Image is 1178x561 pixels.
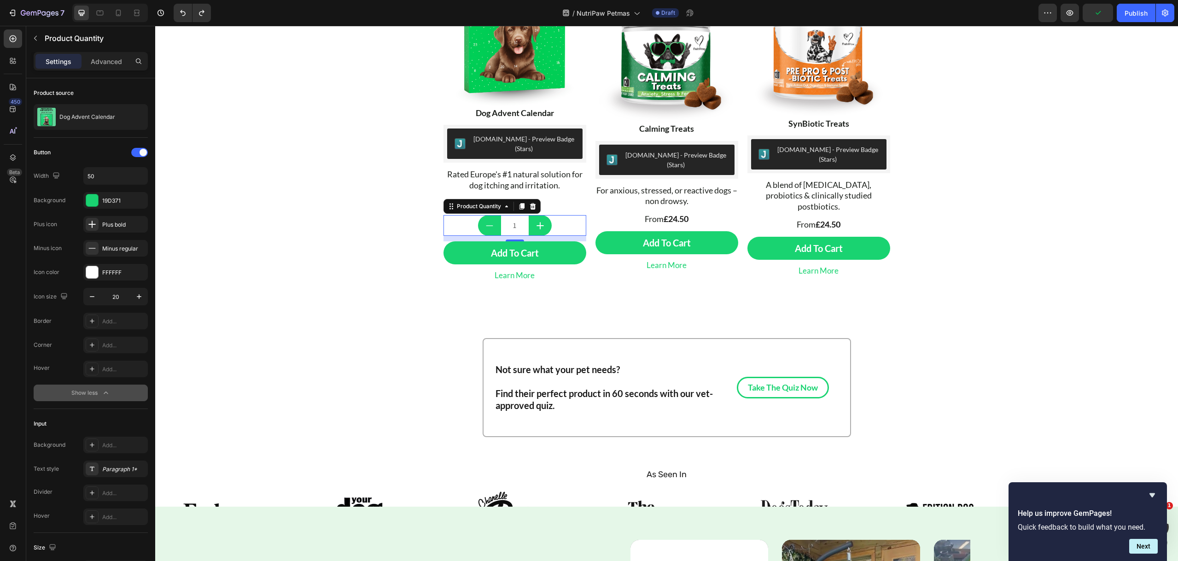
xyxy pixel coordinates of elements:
p: 7 [60,7,64,18]
a: Take The Quiz Now [582,351,674,373]
strong: £24.50 [508,188,533,198]
div: Add... [102,513,146,521]
strong: SynBiotic Treats [633,93,694,103]
img: Judgeme.png [299,112,310,123]
button: 7 [4,4,69,22]
div: Button [34,148,51,157]
button: Next question [1129,539,1158,554]
span: From [641,193,660,204]
button: Add To Cart [288,216,431,239]
div: Background [34,196,65,205]
div: Hover [34,512,50,520]
strong: £24.50 [660,193,685,204]
div: Add... [102,365,146,374]
div: Divider [34,488,52,496]
span: Learn More [339,244,379,255]
div: Add... [102,317,146,326]
div: [DOMAIN_NAME] - Preview Badge (Stars) [470,124,572,144]
div: Add To Cart [336,221,384,233]
strong: Find their perfect product in 60 seconds with our vet-approved quiz. [340,362,558,385]
div: Product source [34,89,74,97]
button: <span style="color:#19D371;font-size:17px;">Learn More</span> [592,240,735,250]
div: Input [34,420,47,428]
button: Judge.me - Preview Badge (Stars) [292,103,427,133]
div: Add... [102,489,146,497]
button: Add To Cart [440,205,583,228]
div: Border [34,317,52,325]
div: Corner [34,341,52,349]
div: Product Quantity [300,176,348,185]
div: Add... [102,441,146,450]
div: Beta [7,169,22,176]
span: Learn More [491,234,531,245]
span: From [338,172,356,182]
img: gempages_574527014732563685-4a9407e2-9efa-4948-9c03-6a35fdfa3d48.webp [460,468,529,503]
div: Width [34,170,62,182]
button: Show less [34,385,148,401]
div: Help us improve GemPages! [1018,490,1158,554]
div: Add... [102,341,146,350]
button: <span style="color:#19D371;font-size:17px;">Learn More</span> [288,244,431,255]
button: <span style="color:#19D371;font-size:17px;">Learn More</span> [440,234,583,245]
div: Plus icon [34,220,57,228]
span: 1 [1166,502,1173,509]
p: Advanced [91,57,122,66]
img: gempages_574527014732563685-5d5bce33-37b1-4ab5-9773-2a320f5e2e6a.png [315,462,384,508]
button: decrement [323,189,346,210]
img: Judgeme.png [603,123,614,134]
button: Add To Cart [592,211,735,234]
img: gempages_574527014732563685-6e798fd9-0d1a-47e3-a9ce-b5e02add59e2.webp [895,468,964,503]
img: product feature img [37,108,56,126]
div: Hover [34,364,50,372]
button: Publish [1117,4,1155,22]
div: Rich Text Editor. Editing area: main [288,81,431,93]
button: increment [373,189,397,210]
iframe: Design area [155,26,1178,561]
h2: Help us improve GemPages! [1018,508,1158,519]
div: Plus bold [102,221,146,229]
span: Rated Europe's #1 natural solution for dog itching and irritation. [292,143,427,164]
div: [DOMAIN_NAME] - Preview Badge (Stars) [622,119,724,138]
p: Dog Advent Calendar [59,114,115,120]
div: Size [34,542,58,554]
p: Settings [46,57,71,66]
span: / [572,8,575,18]
img: gempages_574527014732563685-b5ece73d-44ee-4f1d-b478-e0716a35bbf1.webp [605,468,674,503]
div: Add To Cart [640,216,688,228]
div: Minus regular [102,245,146,253]
img: gempages_574527014732563685-63868d0f-3189-49d7-87c0-4a57985c8fb5.webp [170,468,239,503]
strong: £24.50 [356,172,381,182]
div: FFFFFF [102,269,146,277]
div: Text style [34,465,59,473]
div: 19D371 [102,197,146,205]
div: Icon size [34,291,70,303]
button: Hide survey [1147,490,1158,501]
button: Judge.me - Preview Badge (Stars) [444,119,579,149]
div: Minus icon [34,244,62,252]
div: Icon color [34,268,59,276]
span: A blend of [MEDICAL_DATA], probiotics & clinically studied postbiotics. [611,154,717,186]
img: gempages_574527014732563685-5043cc54-eb39-4eec-9e3d-453a6a234b1a.webp [750,468,819,503]
p: Product Quantity [45,33,144,44]
button: Judge.me - Preview Badge (Stars) [596,113,731,144]
div: Show less [71,388,111,397]
span: For anxious, stressed, or reactive dogs – non drowsy. [441,159,582,180]
span: Draft [661,9,675,17]
div: Add To Cart [488,211,536,223]
div: Background [34,441,65,449]
span: Learn More [643,240,683,250]
strong: Calming Treats [484,98,539,108]
strong: Not sure what your pet needs? [340,338,465,349]
img: gempages_574527014732563685-8576ec49-bf40-4250-9544-a55973e0db77.webp [25,472,94,499]
div: Undo/Redo [174,4,211,22]
div: 450 [9,98,22,105]
div: Paragraph 1* [102,465,146,473]
strong: Take The Quiz Now [593,356,663,367]
div: [DOMAIN_NAME] - Preview Badge (Stars) [318,108,420,128]
div: Publish [1125,8,1148,18]
input: quantity [346,189,373,210]
img: Judgeme.png [451,129,462,140]
input: Auto [84,168,147,184]
span: From [490,188,508,198]
p: Quick feedback to build what you need. [1018,523,1158,532]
